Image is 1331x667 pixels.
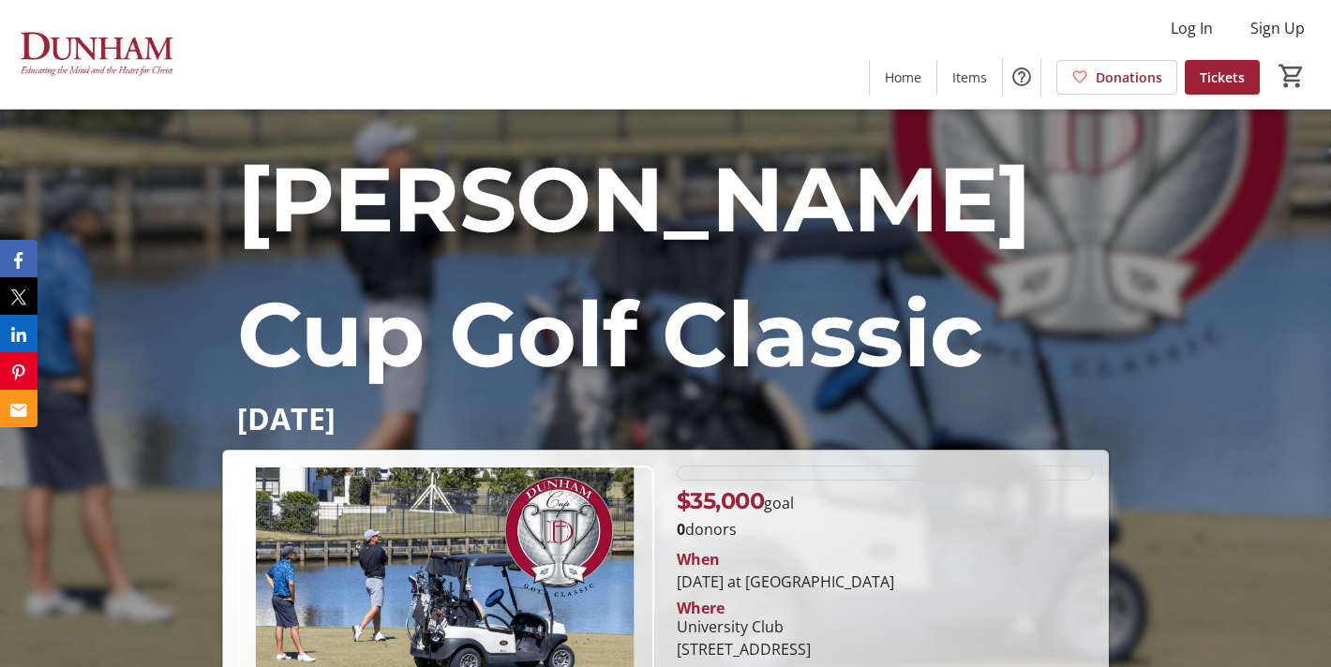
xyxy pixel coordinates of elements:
[677,484,795,518] p: goal
[1096,67,1162,87] span: Donations
[11,7,178,101] img: The Dunham School's Logo
[1235,13,1320,43] button: Sign Up
[952,67,987,87] span: Items
[1275,59,1309,93] button: Cart
[1185,60,1260,95] a: Tickets
[677,518,1093,541] p: donors
[677,466,1093,481] div: 0% of fundraising goal reached
[677,571,1093,593] div: [DATE] at [GEOGRAPHIC_DATA]
[677,615,811,638] div: University Club
[237,9,1031,389] span: The [PERSON_NAME] Cup Golf Classic
[677,600,725,615] div: Where
[937,60,1002,95] a: Items
[1003,58,1040,96] button: Help
[870,60,936,95] a: Home
[1056,60,1177,95] a: Donations
[1156,13,1228,43] button: Log In
[677,487,765,514] span: $35,000
[237,402,1095,435] p: [DATE]
[677,519,685,540] b: 0
[1171,17,1213,39] span: Log In
[1200,67,1245,87] span: Tickets
[885,67,921,87] span: Home
[1250,17,1305,39] span: Sign Up
[677,548,720,571] div: When
[677,638,811,660] div: [STREET_ADDRESS]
